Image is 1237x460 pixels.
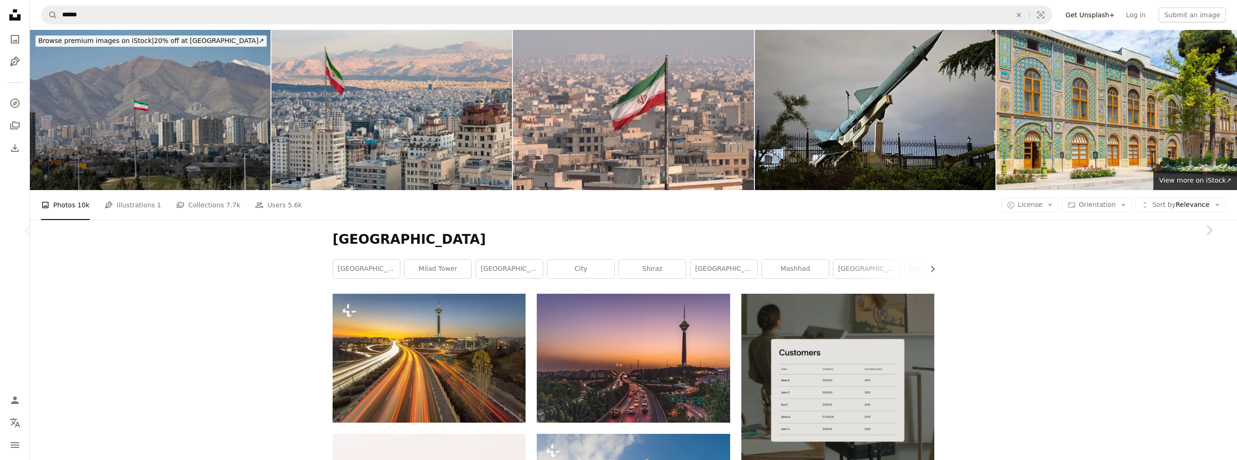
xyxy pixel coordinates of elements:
button: Orientation [1062,198,1132,212]
button: Sort byRelevance [1136,198,1226,212]
span: 5.6k [288,200,302,210]
button: License [1002,198,1059,212]
a: Browse premium images on iStock|20% off at [GEOGRAPHIC_DATA]↗ [30,30,272,52]
a: Explore [6,94,24,113]
a: Illustrations 1 [105,190,161,220]
a: Log in / Sign up [6,391,24,410]
img: Skyline of Tehran with Milad tower at sunset. [333,294,526,422]
img: Aerial view of Tehran Skyline at Sunset with Large Iran Flag Waving in the Wind [271,30,512,190]
a: Get Unsplash+ [1060,7,1120,22]
img: city photography [537,294,730,422]
button: scroll list to the right [924,260,934,278]
a: shiraz [619,260,686,278]
span: Orientation [1079,201,1116,208]
button: Search Unsplash [42,6,57,24]
a: Collections 7.7k [176,190,240,220]
a: Download History [6,139,24,157]
a: [GEOGRAPHIC_DATA] [333,260,400,278]
img: Iranian military missile [755,30,995,190]
a: Collections [6,116,24,135]
a: Users 5.6k [255,190,302,220]
a: View more on iStock↗ [1153,171,1237,190]
span: 1 [157,200,161,210]
button: Menu [6,436,24,454]
a: [GEOGRAPHIC_DATA] [833,260,900,278]
h1: [GEOGRAPHIC_DATA] [333,231,934,248]
a: Photos [6,30,24,49]
span: Browse premium images on iStock | [38,37,154,44]
a: Illustrations [6,52,24,71]
a: [GEOGRAPHIC_DATA] [690,260,757,278]
button: Clear [1009,6,1029,24]
button: Visual search [1030,6,1052,24]
img: The city of Tehran with the Iranian Flag [513,30,754,190]
span: 20% off at [GEOGRAPHIC_DATA] ↗ [38,37,264,44]
a: Log in [1120,7,1151,22]
a: milad tower [405,260,471,278]
a: [GEOGRAPHIC_DATA] [476,260,543,278]
form: Find visuals sitewide [41,6,1052,24]
button: Submit an image [1159,7,1226,22]
a: city photography [537,354,730,362]
a: mashhad [762,260,829,278]
button: Language [6,413,24,432]
a: [GEOGRAPHIC_DATA] night [905,260,972,278]
span: View more on iStock ↗ [1159,177,1231,184]
img: Beautiful old Golestan palace in Tehran, Iran. Exterior of famous persian Golestan palace [996,30,1237,190]
a: Next [1181,185,1237,275]
span: Sort by [1152,201,1175,208]
a: Skyline of Tehran with Milad tower at sunset. [333,354,526,362]
img: The city of Tehran with the Iranian Flag in the middle [30,30,270,190]
a: city [547,260,614,278]
span: Relevance [1152,200,1209,210]
span: 7.7k [226,200,240,210]
span: License [1018,201,1043,208]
